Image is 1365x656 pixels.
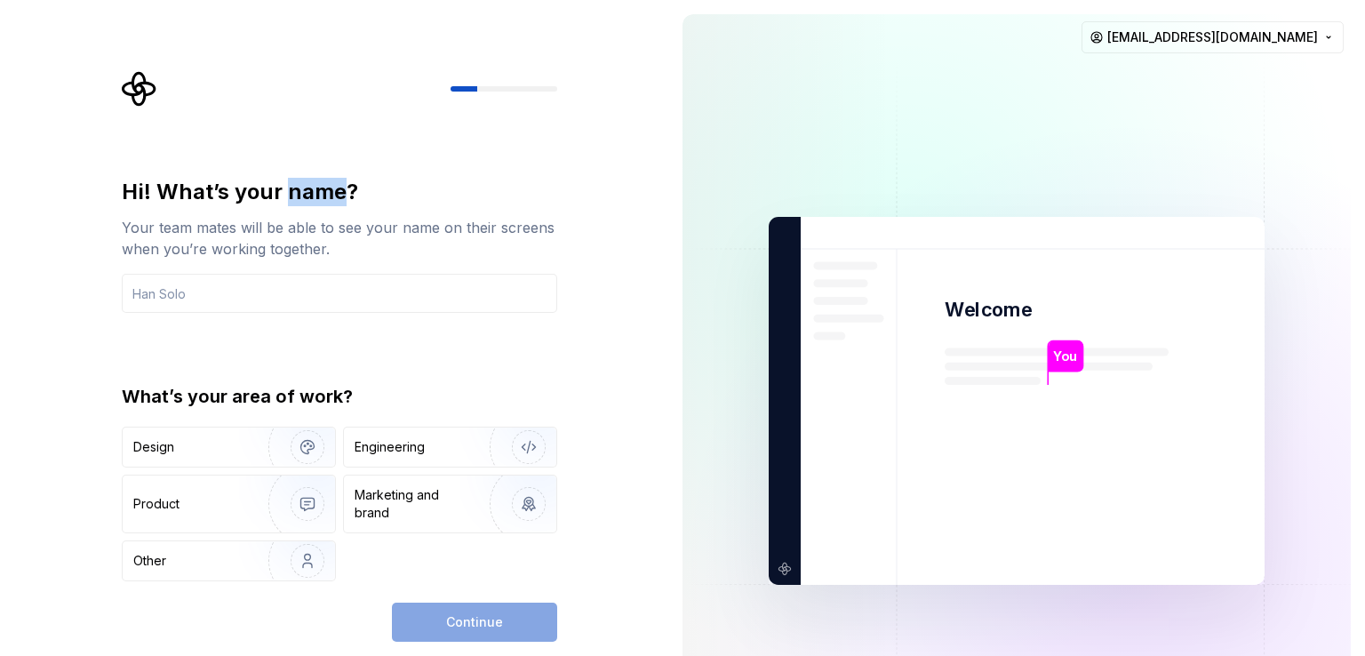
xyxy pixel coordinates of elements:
[1053,347,1077,366] p: You
[122,274,557,313] input: Han Solo
[133,495,180,513] div: Product
[355,438,425,456] div: Engineering
[1107,28,1318,46] span: [EMAIL_ADDRESS][DOMAIN_NAME]
[122,178,557,206] div: Hi! What’s your name?
[1082,21,1344,53] button: [EMAIL_ADDRESS][DOMAIN_NAME]
[122,384,557,409] div: What’s your area of work?
[355,486,475,522] div: Marketing and brand
[133,438,174,456] div: Design
[122,217,557,260] div: Your team mates will be able to see your name on their screens when you’re working together.
[945,297,1032,323] p: Welcome
[133,552,166,570] div: Other
[122,71,157,107] svg: Supernova Logo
